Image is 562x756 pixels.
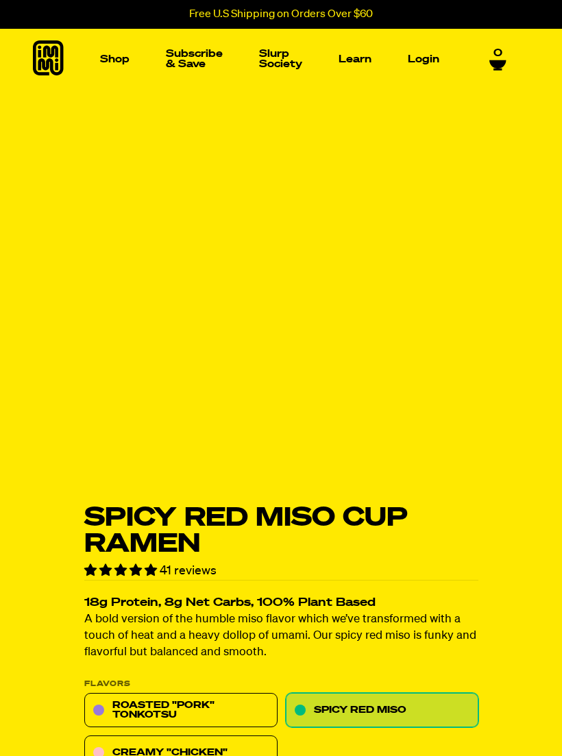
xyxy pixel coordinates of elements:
[84,565,160,577] span: 4.90 stars
[84,598,478,609] h2: 18g Protein, 8g Net Carbs, 100% Plant Based
[84,505,478,557] h1: Spicy Red Miso Cup Ramen
[189,8,373,21] p: Free U.S Shipping on Orders Over $60
[160,43,228,75] a: Subscribe & Save
[160,565,217,577] span: 41 reviews
[254,43,308,75] a: Slurp Society
[402,49,445,70] a: Login
[493,47,502,59] span: 0
[333,49,377,70] a: Learn
[95,29,445,89] nav: Main navigation
[84,681,478,688] p: Flavors
[285,694,478,728] a: Spicy Red Miso
[489,47,506,70] a: 0
[84,694,278,728] a: Roasted "Pork" Tonkotsu
[95,49,135,70] a: Shop
[84,612,478,661] p: A bold version of the humble miso flavor which we’ve transformed with a touch of heat and a heavy...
